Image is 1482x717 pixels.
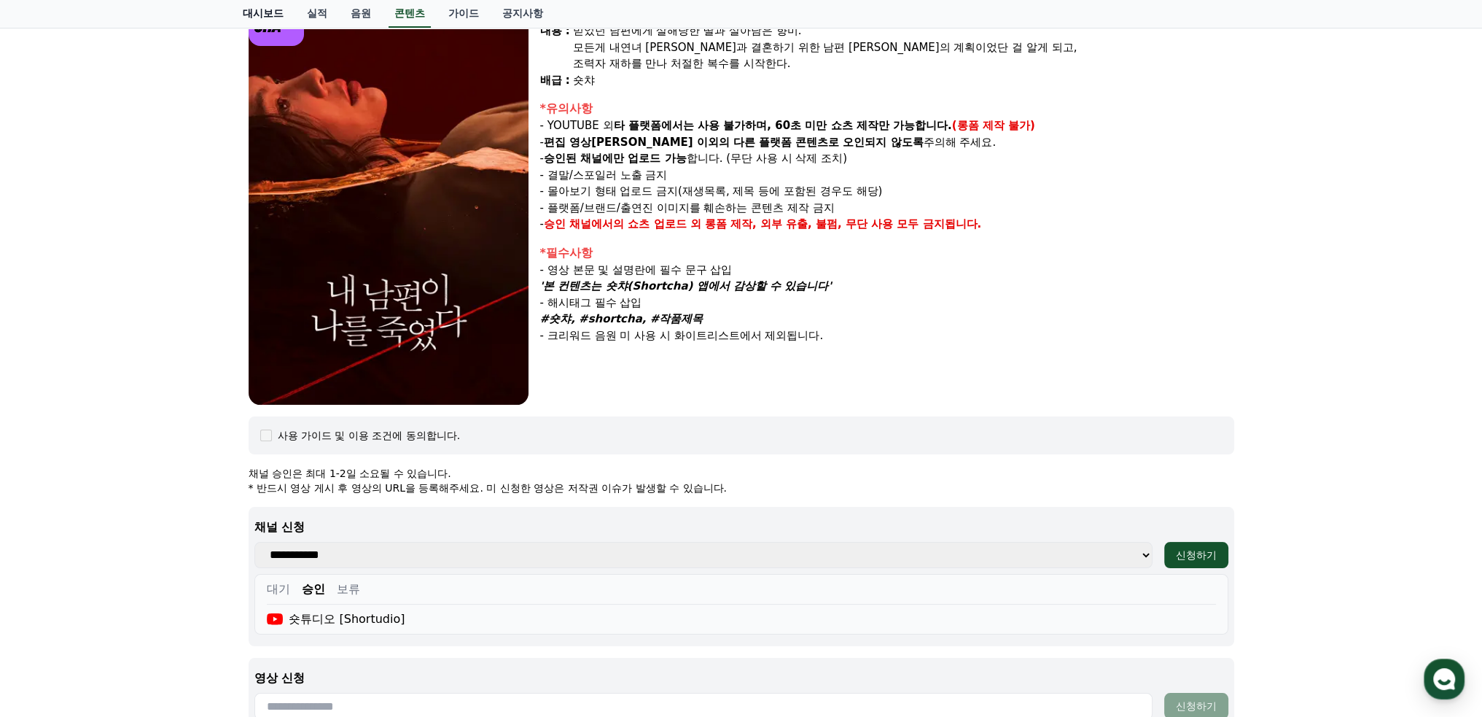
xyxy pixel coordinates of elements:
[540,200,1234,217] p: - 플랫폼/브랜드/출연진 이미지를 훼손하는 콘텐츠 제작 금지
[1164,542,1228,568] button: 신청하기
[614,119,952,132] strong: 타 플랫폼에서는 사용 불가하며, 60초 미만 쇼츠 제작만 가능합니다.
[249,466,1234,481] p: 채널 승인은 최대 1-2일 소요될 수 있습니다.
[46,484,55,496] span: 홈
[254,519,1228,536] p: 채널 신청
[540,183,1234,200] p: - 몰아보기 형태 업로드 금지(재생목록, 제목 등에 포함된 경우도 해당)
[540,328,1234,344] p: - 크리워드 음원 미 사용 시 화이트리스트에서 제외됩니다.
[540,244,1234,262] div: *필수사항
[540,295,1234,311] p: - 해시태그 필수 삽입
[133,485,151,497] span: 대화
[705,217,982,230] strong: 롱폼 제작, 외부 유출, 불펌, 무단 사용 모두 금지됩니다.
[188,462,280,499] a: 설정
[573,39,1234,56] div: 모든게 내연녀 [PERSON_NAME]과 결혼하기 위한 남편 [PERSON_NAME]의 계획이었단 걸 알게 되고,
[1176,548,1217,562] div: 신청하기
[1176,699,1217,713] div: 신청하기
[952,119,1035,132] strong: (롱폼 제작 불가)
[278,428,461,443] div: 사용 가이드 및 이용 조건에 동의합니다.
[540,279,832,292] em: '본 컨텐츠는 숏챠(Shortcha) 앱에서 감상할 수 있습니다'
[225,484,243,496] span: 설정
[544,136,730,149] strong: 편집 영상[PERSON_NAME] 이외의
[733,136,924,149] strong: 다른 플랫폼 콘텐츠로 오인되지 않도록
[544,217,701,230] strong: 승인 채널에서의 쇼츠 업로드 외
[540,72,570,89] div: 배급 :
[540,150,1234,167] p: - 합니다. (무단 사용 시 삭제 조치)
[573,72,1234,89] div: 숏챠
[540,117,1234,134] p: - YOUTUBE 외
[540,167,1234,184] p: - 결말/스포일러 노출 금지
[96,462,188,499] a: 대화
[4,462,96,499] a: 홈
[337,581,360,598] button: 보류
[540,312,703,325] em: #숏챠, #shortcha, #작품제목
[267,611,405,628] div: 숏튜디오 [Shortudio]
[249,481,1234,495] p: * 반드시 영상 게시 후 영상의 URL을 등록해주세요. 미 신청한 영상은 저작권 이슈가 발생할 수 있습니다.
[573,55,1234,72] div: 조력자 재하를 만나 처절한 복수를 시작한다.
[573,23,1234,39] div: 믿었던 남편에게 살해당한 딸과 살아남은 향미.
[540,100,1234,117] div: *유의사항
[302,581,325,598] button: 승인
[540,216,1234,233] p: -
[254,670,1228,687] p: 영상 신청
[540,134,1234,151] p: - 주의해 주세요.
[544,152,687,165] strong: 승인된 채널에만 업로드 가능
[540,262,1234,279] p: - 영상 본문 및 설명란에 필수 문구 삽입
[540,23,570,72] div: 내용 :
[267,581,290,598] button: 대기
